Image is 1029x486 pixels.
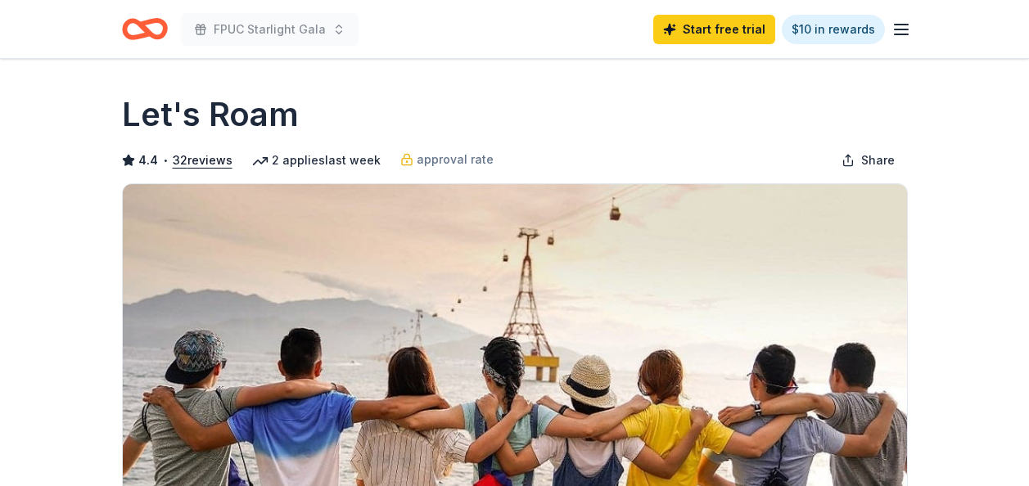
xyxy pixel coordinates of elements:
div: 2 applies last week [252,151,381,170]
span: FPUC Starlight Gala [214,20,326,39]
button: 32reviews [173,151,232,170]
a: Home [122,10,168,48]
span: approval rate [417,150,494,169]
span: Share [861,151,895,170]
h1: Let's Roam [122,92,299,137]
span: • [162,154,168,167]
button: FPUC Starlight Gala [181,13,359,46]
a: approval rate [400,150,494,169]
span: 4.4 [138,151,158,170]
a: Start free trial [653,15,775,44]
a: $10 in rewards [782,15,885,44]
button: Share [828,144,908,177]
